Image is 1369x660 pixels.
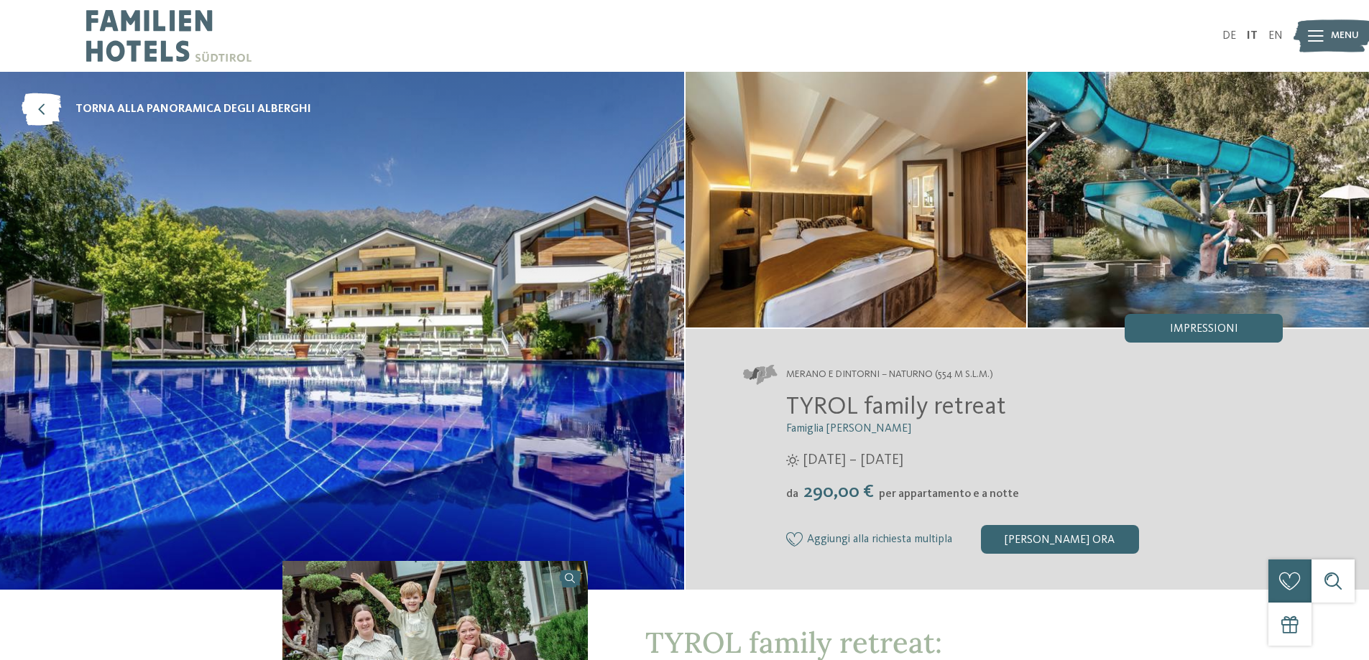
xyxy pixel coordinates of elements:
[807,534,952,547] span: Aggiungi alla richiesta multipla
[686,72,1027,327] img: Un family hotel a Naturno di gran classe
[75,101,311,117] span: torna alla panoramica degli alberghi
[786,488,798,500] span: da
[803,450,903,470] span: [DATE] – [DATE]
[1331,29,1359,43] span: Menu
[1222,30,1236,42] a: DE
[22,93,311,126] a: torna alla panoramica degli alberghi
[786,423,911,434] span: Famiglia [PERSON_NAME]
[786,368,993,382] span: Merano e dintorni – Naturno (554 m s.l.m.)
[879,488,1019,500] span: per appartamento e a notte
[1028,72,1369,327] img: Un family hotel a Naturno di gran classe
[1268,30,1283,42] a: EN
[786,394,1006,419] span: TYROL family retreat
[800,483,877,501] span: 290,00 €
[1247,30,1258,42] a: IT
[981,525,1139,554] div: [PERSON_NAME] ora
[786,454,799,467] i: Orari d'apertura estate
[1170,323,1238,335] span: Impressioni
